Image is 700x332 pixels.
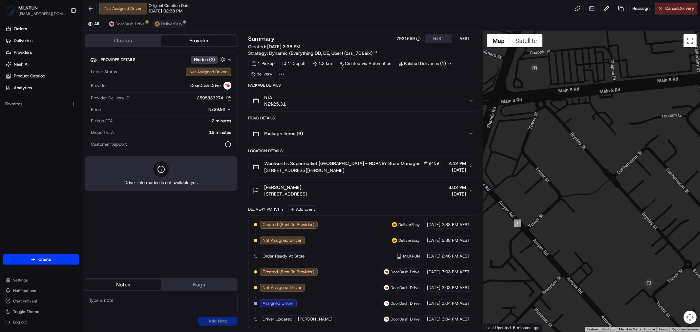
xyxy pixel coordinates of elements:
span: Not Assigned Driver [263,285,302,291]
span: DoorDash Drive [391,317,420,322]
span: [DATE] [448,167,466,173]
span: Customer Support [91,141,127,147]
button: Show satellite imagery [510,34,542,47]
span: 3:02 PM [448,184,466,191]
span: Latest Status [91,69,117,75]
span: [DATE] [427,269,440,275]
button: DoorDash Drive [106,20,148,28]
span: Create [38,257,51,262]
span: MILKRUN [18,5,38,11]
span: Order Ready At Store [263,253,305,259]
a: Providers [3,47,82,58]
span: Nash AI [14,61,29,67]
img: doordash_logo_v2.png [109,21,114,27]
span: NZ$25.31 [265,101,286,107]
button: Hidden (2) [191,55,227,64]
button: All [85,20,102,28]
span: 3:03 PM AEST [442,285,470,291]
button: Toggle Theme [3,307,79,316]
span: NZ$9.92 [209,107,225,112]
span: Provider Delivery ID [91,95,130,101]
img: delivereasy_logo.png [392,238,397,243]
span: MILKRUN [403,254,420,259]
img: Google [485,323,507,332]
span: DoorDash Drive [391,285,420,290]
span: [DATE] [427,316,440,322]
span: Dropoff ETA [91,130,114,135]
div: Strategy: [248,50,378,56]
a: Created via Automation [337,59,394,68]
span: Notifications [13,288,36,293]
span: 2:46 PM AEST [442,253,470,259]
span: DeliverEasy [398,238,420,243]
span: [PERSON_NAME] [298,316,333,322]
button: NZ$9.92 [174,107,231,113]
a: Product Catalog [3,71,82,81]
span: Providers [14,50,32,55]
span: Woolworths Supermarket [GEOGRAPHIC_DATA] - HORNBY Store Manager [265,160,420,167]
img: delivereasy_logo.png [155,21,160,27]
span: Created: [248,43,301,50]
span: [DATE] 2:38 PM [267,44,301,50]
span: Created (Sent To Provider) [263,269,315,275]
span: Cancel Delivery [665,6,694,11]
a: Open this area in Google Maps (opens a new window) [485,323,507,332]
span: DoorDash Drive [116,21,145,27]
span: [DATE] 02:38 PM [149,8,182,14]
span: Provider Details [101,57,135,62]
button: 7921659 [396,36,421,42]
span: Driver information is not available yet. [124,180,198,186]
h3: Summary [248,36,275,42]
span: Deliveries [14,38,32,44]
button: DeliverEasy [152,20,185,28]
span: Hidden ( 2 ) [194,57,215,63]
span: [DATE] [427,285,440,291]
img: doordash_logo_v2.png [223,82,231,90]
span: [STREET_ADDRESS][PERSON_NAME] [265,167,442,174]
div: Package Details [248,83,478,88]
div: Location Details [248,148,478,154]
div: Items Details [248,115,478,121]
button: NZST [425,34,452,43]
div: 1.3 km [310,59,335,68]
span: Log out [13,320,27,325]
button: Reassign [629,3,652,14]
span: [DATE] [427,253,440,259]
span: Product Catalog [14,73,45,79]
span: [DATE] [427,238,440,243]
span: Toggle Theme [13,309,39,314]
span: DeliverEasy [161,21,182,27]
button: Provider DetailsHidden (2) [90,54,232,65]
button: Settings [3,276,79,285]
button: Provider [161,35,237,46]
div: Favorites [3,99,79,109]
a: Dynamic (Everything DD, DE, Uber) (dss_7D8eix) [269,50,378,56]
span: 3:03 PM AEST [442,269,470,275]
span: Package Items ( 6 ) [265,130,303,137]
span: Reassign [632,6,649,11]
button: [EMAIL_ADDRESS][DOMAIN_NAME] [18,11,65,16]
span: Assigned Driver [263,301,294,306]
span: Not Assigned Driver [263,238,302,243]
a: Terms (opens in new tab) [659,327,668,331]
span: Orders [14,26,27,32]
a: Analytics [3,83,82,93]
span: Settings [13,278,28,283]
button: N/ANZ$25.31 [249,90,478,111]
button: Show street map [487,34,510,47]
span: Chat with us! [13,299,37,304]
span: [DATE] [427,301,440,306]
span: [STREET_ADDRESS] [265,191,308,197]
img: MILKRUN [5,5,16,16]
button: 2595333274 [197,95,231,101]
div: Related Deliveries (1) [396,59,455,68]
span: Driver Updated [263,316,293,322]
span: Pickup ETA [91,118,113,124]
span: DoorDash Drive [191,83,221,89]
span: 3:04 PM AEST [442,316,470,322]
button: [PERSON_NAME][STREET_ADDRESS]3:02 PM[DATE] [249,180,478,201]
span: DoorDash Drive [391,301,420,306]
div: Last Updated: 5 minutes ago [484,323,542,332]
span: 3:04 PM AEST [442,301,470,306]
